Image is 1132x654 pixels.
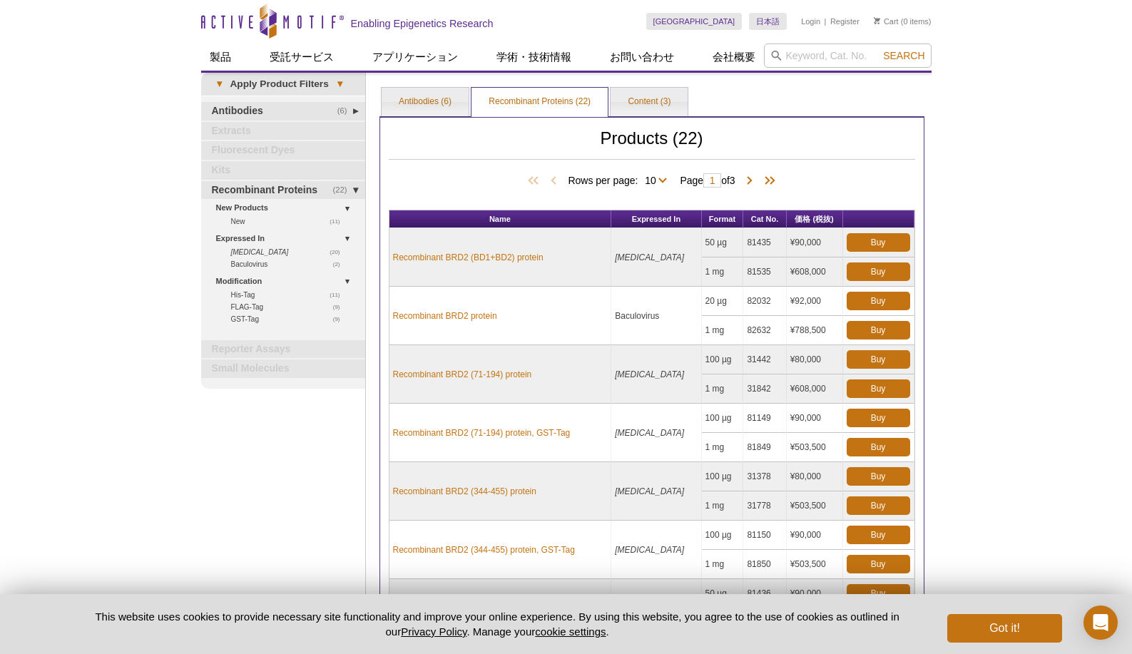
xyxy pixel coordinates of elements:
[702,491,744,521] td: 1 mg
[231,258,348,270] a: (2)Baculovirus
[201,161,365,180] a: Kits
[201,122,365,140] a: Extracts
[611,210,701,228] th: Expressed In
[874,17,880,24] img: Your Cart
[702,210,744,228] th: Format
[825,13,827,30] li: |
[208,78,230,91] span: ▾
[201,73,365,96] a: ▾Apply Product Filters▾
[883,50,924,61] span: Search
[201,359,365,378] a: Small Molecules
[847,555,910,573] a: Buy
[329,78,351,91] span: ▾
[764,44,932,68] input: Keyword, Cat. No.
[333,258,348,270] span: (2)
[787,374,843,404] td: ¥608,000
[702,257,744,287] td: 1 mg
[201,44,240,71] a: 製品
[757,174,778,188] span: Last Page
[743,491,786,521] td: 31778
[393,368,532,381] a: Recombinant BRD2 (71-194) protein
[330,289,347,301] span: (11)
[801,16,820,26] a: Login
[847,409,910,427] a: Buy
[743,462,786,491] td: 31378
[847,496,910,515] a: Buy
[743,174,757,188] span: Next Page
[231,246,348,258] a: (20) [MEDICAL_DATA]
[333,301,348,313] span: (9)
[568,173,673,187] span: Rows per page:
[702,404,744,433] td: 100 µg
[216,231,357,246] a: Expressed In
[743,433,786,462] td: 81849
[330,246,347,258] span: (20)
[216,200,357,215] a: New Products
[201,340,365,359] a: Reporter Assays
[787,550,843,579] td: ¥503,500
[702,228,744,257] td: 50 µg
[393,426,571,439] a: Recombinant BRD2 (71-194) protein, GST-Tag
[231,301,348,313] a: (9)FLAG-Tag
[702,345,744,374] td: 100 µg
[1083,606,1118,640] div: Open Intercom Messenger
[879,49,929,62] button: Search
[615,428,684,438] i: [MEDICAL_DATA]
[847,292,910,310] a: Buy
[847,584,910,603] a: Buy
[787,345,843,374] td: ¥80,000
[389,132,915,160] h2: Products (22)
[337,102,355,121] span: (6)
[201,141,365,160] a: Fluorescent Dyes
[702,462,744,491] td: 100 µg
[201,181,365,200] a: (22)Recombinant Proteins
[743,210,786,228] th: Cat No.
[615,252,684,262] i: [MEDICAL_DATA]
[743,257,786,287] td: 81535
[787,210,843,228] th: 価格 (税抜)
[393,251,544,264] a: Recombinant BRD2 (BD1+BD2) protein
[702,287,744,316] td: 20 µg
[201,102,365,121] a: (6)Antibodies
[231,313,348,325] a: (9)GST-Tag
[389,210,612,228] th: Name
[261,44,342,71] a: 受託サービス
[601,44,683,71] a: お問い合わせ
[847,438,910,456] a: Buy
[787,433,843,462] td: ¥503,500
[787,404,843,433] td: ¥90,000
[702,521,744,550] td: 100 µg
[702,374,744,404] td: 1 mg
[947,614,1061,643] button: Got it!
[743,287,786,316] td: 82032
[611,88,688,116] a: Content (3)
[393,485,536,498] a: Recombinant BRD2 (344-455) protein
[646,13,743,30] a: [GEOGRAPHIC_DATA]
[743,316,786,345] td: 82632
[787,257,843,287] td: ¥608,000
[488,44,580,71] a: 学術・技術情報
[787,287,843,316] td: ¥92,000
[393,543,575,556] a: Recombinant BRD2 (344-455) protein, GST-Tag
[393,310,497,322] a: Recombinant BRD2 protein
[743,374,786,404] td: 31842
[231,289,348,301] a: (11)His-Tag
[743,228,786,257] td: 81435
[615,369,684,379] i: [MEDICAL_DATA]
[525,174,546,188] span: First Page
[615,486,684,496] i: [MEDICAL_DATA]
[333,181,355,200] span: (22)
[382,88,469,116] a: Antibodies (6)
[401,625,466,638] a: Privacy Policy
[874,16,899,26] a: Cart
[71,609,924,639] p: This website uses cookies to provide necessary site functionality and improve your online experie...
[702,433,744,462] td: 1 mg
[787,316,843,345] td: ¥788,500
[847,379,910,398] a: Buy
[704,44,764,71] a: 会社概要
[231,248,289,256] i: [MEDICAL_DATA]
[847,350,910,369] a: Buy
[847,467,910,486] a: Buy
[787,521,843,550] td: ¥90,000
[730,175,735,186] span: 3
